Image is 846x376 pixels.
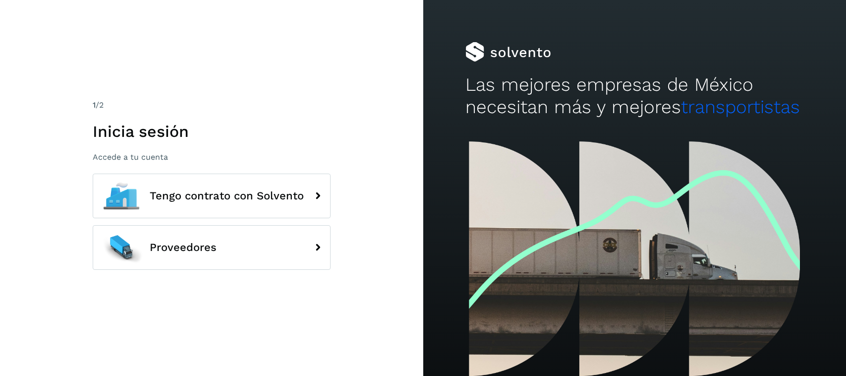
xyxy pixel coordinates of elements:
[150,242,217,253] span: Proveedores
[93,174,331,218] button: Tengo contrato con Solvento
[93,122,331,141] h1: Inicia sesión
[681,96,800,118] span: transportistas
[150,190,304,202] span: Tengo contrato con Solvento
[93,152,331,162] p: Accede a tu cuenta
[465,74,804,118] h2: Las mejores empresas de México necesitan más y mejores
[93,225,331,270] button: Proveedores
[93,100,96,110] span: 1
[93,99,331,111] div: /2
